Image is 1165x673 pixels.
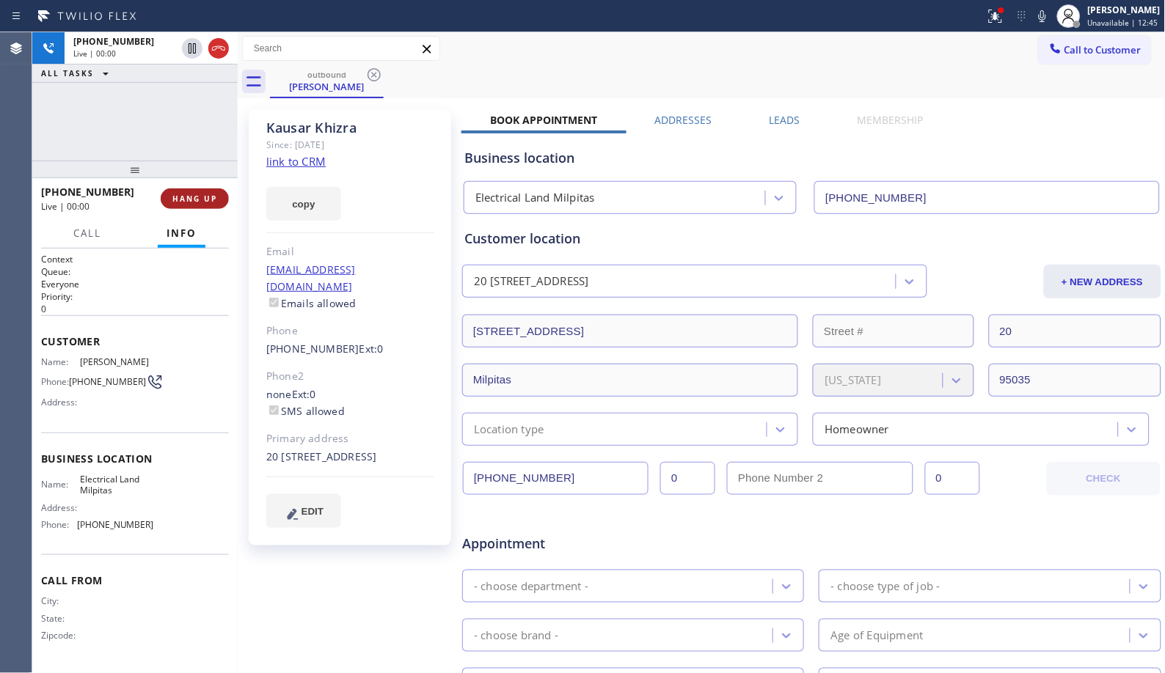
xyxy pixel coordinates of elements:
button: HANG UP [161,188,229,209]
input: Ext. [660,462,715,495]
span: Info [167,227,197,240]
div: Electrical Land Milpitas [475,190,595,207]
input: Street # [813,315,974,347]
input: Phone Number [814,181,1159,214]
div: Email [266,243,434,260]
div: - choose type of job - [830,578,940,595]
div: Customer location [464,229,1159,249]
label: Book Appointment [490,113,598,127]
input: SMS allowed [269,405,279,415]
span: Call [73,227,101,240]
span: Address: [41,502,80,513]
span: Business location [41,452,229,466]
input: Phone Number 2 [727,462,913,495]
div: Primary address [266,430,434,447]
div: Kausar Khizra [266,119,434,136]
p: Everyone [41,278,229,290]
span: [PERSON_NAME] [80,356,153,367]
div: 20 [STREET_ADDRESS] [266,449,434,466]
input: Phone Number [463,462,649,495]
div: Kausar Khizra [271,65,382,97]
div: Phone2 [266,368,434,385]
label: Emails allowed [266,296,357,310]
input: Ext. 2 [925,462,980,495]
span: Call From [41,573,229,587]
span: [PHONE_NUMBER] [77,519,154,530]
button: Call [65,219,110,248]
label: Addresses [655,113,712,127]
input: Search [243,37,439,60]
span: HANG UP [172,194,217,204]
div: none [266,386,434,420]
span: Address: [41,397,80,408]
span: Live | 00:00 [73,48,116,59]
div: Homeowner [825,421,889,438]
h1: Context [41,253,229,265]
span: Customer [41,334,229,348]
span: State: [41,613,80,624]
button: Mute [1032,6,1053,26]
button: + NEW ADDRESS [1044,265,1161,298]
button: ALL TASKS [32,65,123,82]
input: ZIP [989,364,1161,397]
button: Hold Customer [182,38,202,59]
button: EDIT [266,494,341,528]
label: Leads [770,113,800,127]
span: Call to Customer [1064,43,1142,56]
label: Membership [858,113,924,127]
div: Location type [474,421,544,438]
span: City: [41,595,80,606]
div: [PERSON_NAME] [271,80,382,93]
input: Emails allowed [269,298,279,307]
span: [PHONE_NUMBER] [73,35,154,48]
div: Age of Equipment [830,627,923,644]
button: Hang up [208,38,229,59]
span: Phone: [41,519,77,530]
div: Since: [DATE] [266,136,434,153]
span: EDIT [302,506,324,517]
input: Address [462,315,798,347]
input: City [462,364,798,397]
div: Phone [266,323,434,339]
span: [PHONE_NUMBER] [41,185,134,199]
span: Name: [41,356,80,367]
label: SMS allowed [266,404,345,418]
a: [EMAIL_ADDRESS][DOMAIN_NAME] [266,262,356,293]
span: Ext: 0 [359,342,384,356]
div: - choose brand - [474,627,558,644]
h2: Queue: [41,265,229,278]
input: Apt. # [989,315,1161,347]
button: CHECK [1047,462,1161,496]
span: Live | 00:00 [41,200,90,213]
span: Ext: 0 [292,387,316,401]
button: Call to Customer [1039,36,1151,64]
button: Info [158,219,205,248]
div: outbound [271,69,382,80]
span: [PHONE_NUMBER] [69,376,146,387]
h2: Priority: [41,290,229,303]
a: [PHONE_NUMBER] [266,342,359,356]
span: Phone: [41,376,69,387]
span: ALL TASKS [41,68,94,78]
div: [PERSON_NAME] [1088,4,1161,16]
span: Zipcode: [41,630,80,641]
a: link to CRM [266,154,326,169]
span: Name: [41,479,80,490]
span: Appointment [462,534,693,554]
span: Unavailable | 12:45 [1088,18,1158,28]
button: copy [266,187,341,221]
span: Electrical Land Milpitas [80,474,153,496]
p: 0 [41,303,229,315]
div: - choose department - [474,578,588,595]
div: Business location [464,148,1159,168]
div: 20 [STREET_ADDRESS] [474,273,589,290]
